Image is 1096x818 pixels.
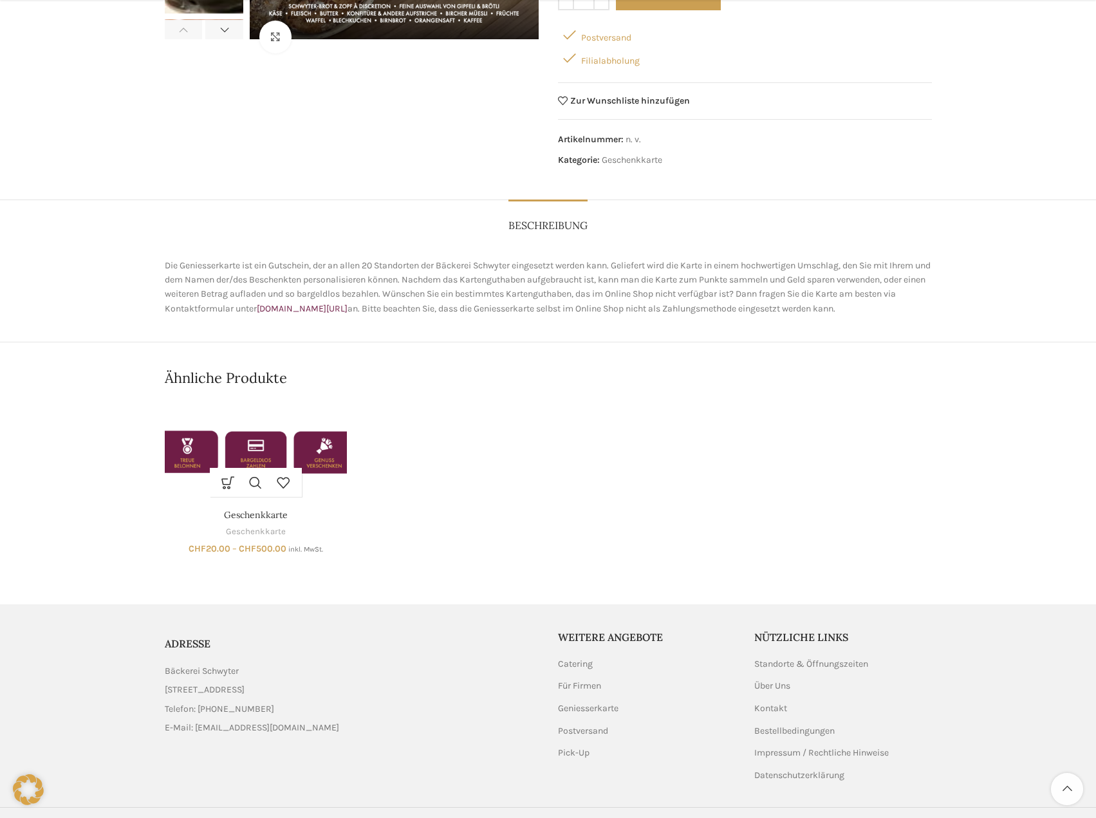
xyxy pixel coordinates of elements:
a: Postversand [558,725,609,738]
h5: Nützliche Links [754,630,932,644]
img: Brunch-Gutschein für zwei – Bild 4 [165,20,243,144]
span: [STREET_ADDRESS] [165,683,245,697]
a: Kontakt [754,702,788,715]
a: Datenschutzerklärung [754,769,846,782]
span: – [232,543,237,554]
a: List item link [165,702,539,716]
a: Catering [558,658,594,671]
a: Wähle Optionen für „Geschenkkarte“ [214,468,242,497]
a: Bestellbedingungen [754,725,836,738]
span: n. v. [626,134,641,145]
div: Postversand [558,23,932,46]
div: 1 / 1 [158,401,353,553]
a: Für Firmen [558,680,602,693]
span: CHF [189,543,206,554]
a: Scroll to top button [1051,773,1083,805]
a: Geschenkkarte [224,509,288,521]
a: Geschenkkarte [165,401,347,503]
span: Ähnliche Produkte [165,368,287,388]
span: CHF [239,543,256,554]
div: Filialabholung [558,46,932,70]
span: ADRESSE [165,637,210,650]
div: Next slide [205,20,243,39]
p: Die Geniesserkarte ist ein Gutschein, der an allen 20 Standorten der Bäckerei Schwyter eingesetzt... [165,259,932,317]
a: Impressum / Rechtliche Hinweise [754,747,890,759]
a: Geniesserkarte [558,702,620,715]
h5: Weitere Angebote [558,630,736,644]
bdi: 20.00 [189,543,230,554]
a: Zur Wunschliste hinzufügen [558,96,691,106]
div: 4 / 8 [165,20,243,150]
a: Geschenkkarte [226,526,286,538]
a: [DOMAIN_NAME][URL] [257,303,348,314]
small: inkl. MwSt. [288,545,323,553]
div: Previous slide [165,20,203,39]
a: Schnellansicht [242,468,270,497]
span: Kategorie: [558,154,600,165]
span: Artikelnummer: [558,134,624,145]
span: Beschreibung [508,219,588,232]
a: List item link [165,721,539,735]
span: Bäckerei Schwyter [165,664,239,678]
a: Standorte & Öffnungszeiten [754,658,869,671]
a: Geschenkkarte [602,154,662,165]
bdi: 500.00 [239,543,286,554]
a: Über Uns [754,680,792,693]
a: Pick-Up [558,747,591,759]
span: Zur Wunschliste hinzufügen [570,97,690,106]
